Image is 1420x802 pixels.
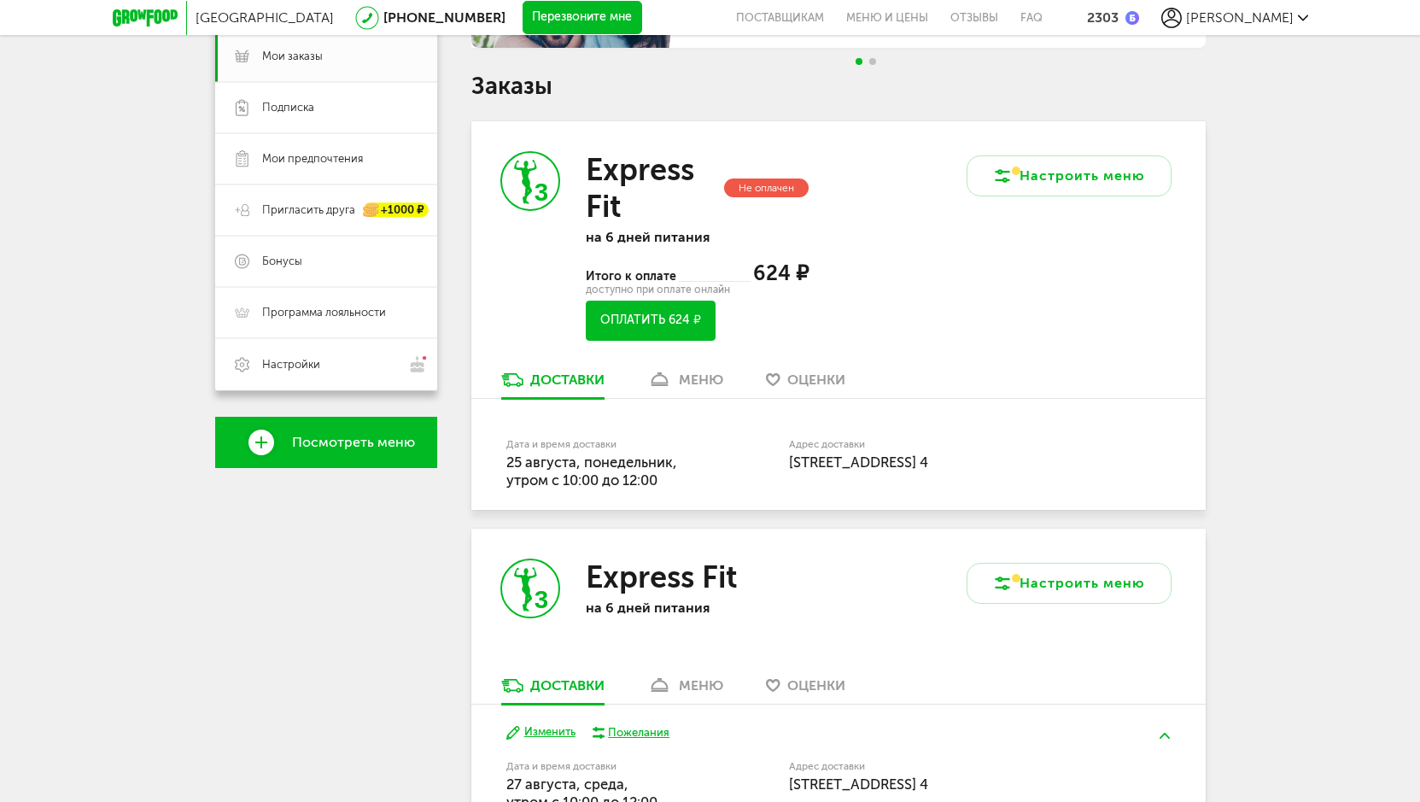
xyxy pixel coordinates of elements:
a: [PHONE_NUMBER] [383,9,505,26]
div: Пожелания [608,725,669,741]
h3: Express Fit [586,151,720,225]
a: Бонусы [215,236,437,287]
a: Оценки [757,676,854,704]
p: на 6 дней питания [586,600,808,616]
span: 624 ₽ [753,261,809,285]
a: меню [639,371,732,398]
button: Пожелания [593,725,670,741]
button: Перезвоните мне [523,1,642,35]
label: Дата и время доставки [506,762,702,771]
span: Посмотреть меню [292,435,415,450]
button: Изменить [506,724,576,741]
span: Настройки [262,357,320,372]
span: Оценки [787,372,845,388]
button: Настроить меню [967,563,1172,604]
a: Посмотреть меню [215,417,437,468]
span: Бонусы [262,254,302,269]
a: Доставки [493,676,613,704]
span: [STREET_ADDRESS] 4 [789,776,928,793]
a: Оценки [757,371,854,398]
div: Доставки [530,677,605,694]
span: Мои предпочтения [262,151,363,167]
a: Доставки [493,371,613,398]
h3: Express Fit [586,559,737,595]
span: [GEOGRAPHIC_DATA] [196,9,334,26]
div: Не оплачен [724,179,809,198]
div: 2303 [1087,9,1119,26]
label: Адрес доставки [789,440,1107,449]
a: Пригласить друга +1000 ₽ [215,184,437,236]
span: Программа лояльности [262,305,386,320]
a: Подписка [215,82,437,133]
span: Пригласить друга [262,202,355,218]
h1: Заказы [471,75,1206,97]
div: Доставки [530,372,605,388]
a: меню [639,676,732,704]
div: доступно при оплате онлайн [586,285,808,294]
p: на 6 дней питания [586,229,808,245]
span: Итого к оплате [586,269,678,284]
span: [STREET_ADDRESS] 4 [789,454,928,471]
a: Мои заказы [215,31,437,82]
span: Go to slide 2 [869,58,876,65]
span: Оценки [787,677,845,694]
img: bonus_b.cdccf46.png [1125,11,1139,25]
a: Программа лояльности [215,287,437,338]
span: Мои заказы [262,49,323,64]
label: Адрес доставки [789,762,1107,771]
a: Мои предпочтения [215,133,437,184]
button: Оплатить 624 ₽ [586,301,715,341]
button: Настроить меню [967,155,1172,196]
img: arrow-up-green.5eb5f82.svg [1160,733,1170,739]
label: Дата и время доставки [506,440,702,449]
div: меню [679,372,723,388]
span: Подписка [262,100,314,115]
a: Настройки [215,338,437,390]
span: [PERSON_NAME] [1186,9,1294,26]
div: +1000 ₽ [364,203,429,218]
span: 25 августа, понедельник, утром c 10:00 до 12:00 [506,454,677,489]
div: меню [679,677,723,694]
span: Go to slide 1 [856,58,862,65]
